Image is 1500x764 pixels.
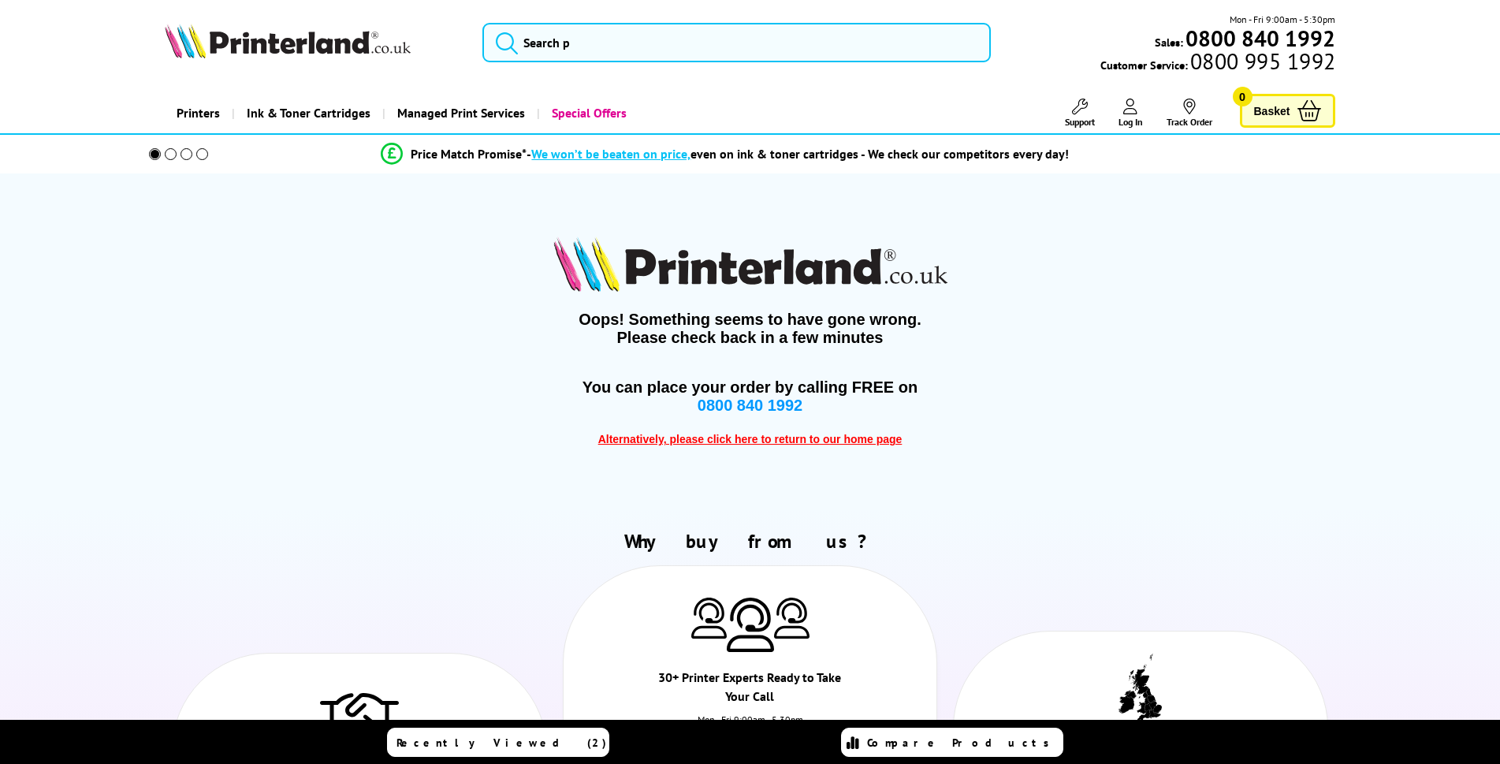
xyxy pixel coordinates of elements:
input: Search p [482,23,991,62]
a: Basket 0 [1240,94,1336,128]
span: Compare Products [867,736,1058,750]
div: - even on ink & toner cartridges - We check our competitors every day! [527,146,1069,162]
span: Customer Service: [1100,54,1335,73]
span: Oops! Something seems to have gone wrong. Please check back in a few minutes [165,311,1336,347]
span: 0 [1233,87,1252,106]
span: You can place your order by calling FREE on [583,378,917,396]
span: Alternatively, please click here to return to our home page [598,433,903,445]
img: Printer Experts [691,598,727,638]
img: Trusted Service [320,685,399,748]
img: Printerland Logo [165,24,411,58]
span: Recently Viewed (2) [396,736,607,750]
a: Recently Viewed (2) [387,728,609,757]
a: Support [1065,99,1095,128]
a: Alternatively, please click here to return to our home page [598,430,903,446]
a: Printerland Logo [165,24,463,61]
div: 30+ Printer Experts Ready to Take Your Call [657,668,843,714]
a: Log In [1118,99,1143,128]
span: Ink & Toner Cartridges [247,93,370,133]
img: Printer Experts [727,598,774,652]
li: modal_Promise [128,140,1323,168]
span: Price Match Promise* [411,146,527,162]
span: Log In [1118,116,1143,128]
img: UK tax payer [1118,654,1162,726]
a: Special Offers [537,93,638,133]
a: Track Order [1167,99,1212,128]
span: 0800 840 1992 [698,397,802,414]
img: Printer Experts [774,598,810,638]
a: Ink & Toner Cartridges [232,93,382,133]
h2: Why buy from us? [165,529,1336,553]
a: 0800 840 1992 [1183,31,1335,46]
a: Managed Print Services [382,93,537,133]
div: Mon - Fri 9:00am - 5.30pm [564,714,936,741]
span: Basket [1254,100,1290,121]
b: 0800 840 1992 [1185,24,1335,53]
span: Sales: [1155,35,1183,50]
a: Printers [165,93,232,133]
span: 0800 995 1992 [1188,54,1335,69]
span: We won’t be beaten on price, [531,146,690,162]
span: Support [1065,116,1095,128]
span: Mon - Fri 9:00am - 5:30pm [1230,12,1335,27]
a: Compare Products [841,728,1063,757]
